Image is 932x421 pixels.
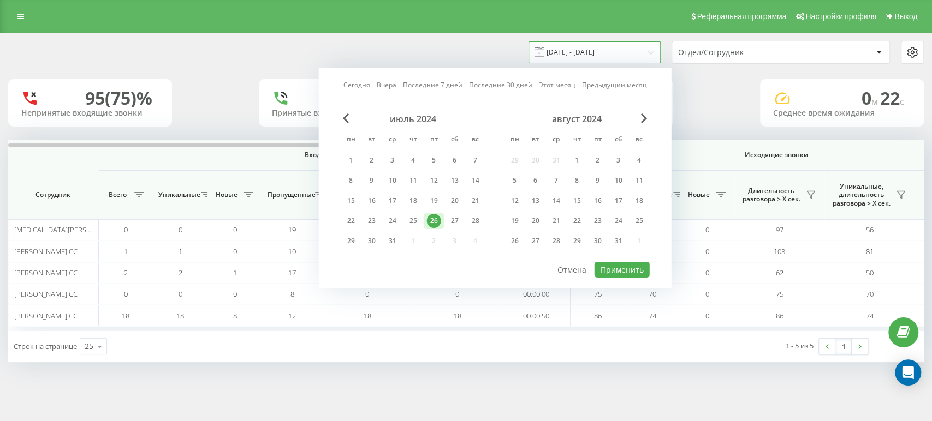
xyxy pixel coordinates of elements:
div: 18 [406,194,420,208]
abbr: понедельник [343,132,359,148]
div: 19 [508,214,522,228]
div: 18 [632,194,646,208]
button: Отмена [551,262,592,278]
div: чт 15 авг. 2024 г. [567,193,587,209]
div: 11 [632,173,646,188]
span: 8 [233,311,237,321]
div: 24 [612,214,626,228]
span: 18 [454,311,461,321]
span: [MEDICAL_DATA][PERSON_NAME] CC [14,225,131,234]
span: 12 [288,311,296,321]
td: 00:00:50 [502,305,571,326]
div: сб 17 авг. 2024 г. [608,193,629,209]
span: Новые [685,190,713,199]
div: пн 12 авг. 2024 г. [504,193,525,209]
div: ср 14 авг. 2024 г. [546,193,567,209]
div: 11 [406,173,420,188]
span: 86 [594,311,602,321]
span: 18 [364,311,371,321]
div: вт 23 июля 2024 г. [361,213,382,229]
div: 28 [549,234,563,248]
div: ср 3 июля 2024 г. [382,152,403,169]
div: 7 [549,173,563,188]
div: ср 21 авг. 2024 г. [546,213,567,229]
div: пн 29 июля 2024 г. [341,233,361,249]
span: 103 [774,246,785,256]
div: Отдел/Сотрудник [678,48,809,57]
span: [PERSON_NAME] CC [14,289,78,299]
span: 0 [705,289,709,299]
td: 00:00:00 [502,284,571,305]
a: Последние 30 дней [469,80,532,90]
div: чт 29 авг. 2024 г. [567,233,587,249]
span: 0 [124,225,128,234]
span: 2 [179,268,182,278]
div: 29 [570,234,584,248]
span: 0 [455,289,459,299]
span: 1 [233,268,237,278]
div: пт 19 июля 2024 г. [424,193,444,209]
div: 26 [427,214,441,228]
a: 1 [835,339,852,354]
div: пт 2 авг. 2024 г. [587,152,608,169]
div: ср 24 июля 2024 г. [382,213,403,229]
span: 0 [705,225,709,234]
div: пн 15 июля 2024 г. [341,193,361,209]
div: 31 [385,234,400,248]
div: 8 [570,173,584,188]
abbr: понедельник [507,132,523,148]
a: Сегодня [343,80,370,90]
div: сб 6 июля 2024 г. [444,152,465,169]
abbr: суббота [610,132,627,148]
div: пн 5 авг. 2024 г. [504,172,525,189]
abbr: четверг [405,132,422,148]
span: 56 [866,225,874,234]
span: Настройки профиля [805,12,876,21]
div: 2 [365,153,379,167]
div: 1 - 5 из 5 [786,340,814,351]
span: 0 [705,246,709,256]
div: 22 [570,214,584,228]
span: Строк на странице [14,341,77,351]
div: сб 20 июля 2024 г. [444,193,465,209]
span: 8 [290,289,294,299]
div: 16 [365,194,379,208]
div: чт 11 июля 2024 г. [403,172,424,189]
div: Среднее время ожидания [773,109,911,118]
div: 31 [612,234,626,248]
span: 75 [594,289,602,299]
span: 0 [365,289,369,299]
div: ср 28 авг. 2024 г. [546,233,567,249]
span: 1 [179,246,182,256]
div: 4 [406,153,420,167]
div: вт 27 авг. 2024 г. [525,233,546,249]
span: 0 [862,86,880,110]
span: [PERSON_NAME] CC [14,246,78,256]
div: 17 [385,194,400,208]
div: 15 [344,194,358,208]
span: Входящие звонки [127,151,542,159]
div: вс 4 авг. 2024 г. [629,152,650,169]
span: 17 [288,268,296,278]
div: пт 30 авг. 2024 г. [587,233,608,249]
span: 0 [179,225,182,234]
abbr: вторник [364,132,380,148]
div: 29 [344,234,358,248]
abbr: четверг [569,132,585,148]
div: чт 1 авг. 2024 г. [567,152,587,169]
div: 3 [385,153,400,167]
span: Сотрудник [17,190,88,199]
div: 21 [549,214,563,228]
div: 13 [448,173,462,188]
div: пт 23 авг. 2024 г. [587,213,608,229]
span: 81 [866,246,874,256]
div: 12 [427,173,441,188]
span: [PERSON_NAME] CC [14,311,78,321]
span: 74 [866,311,874,321]
div: 15 [570,194,584,208]
div: сб 13 июля 2024 г. [444,172,465,189]
a: Последние 7 дней [403,80,462,90]
span: Выход [894,12,917,21]
span: 1 [124,246,128,256]
span: 74 [649,311,656,321]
